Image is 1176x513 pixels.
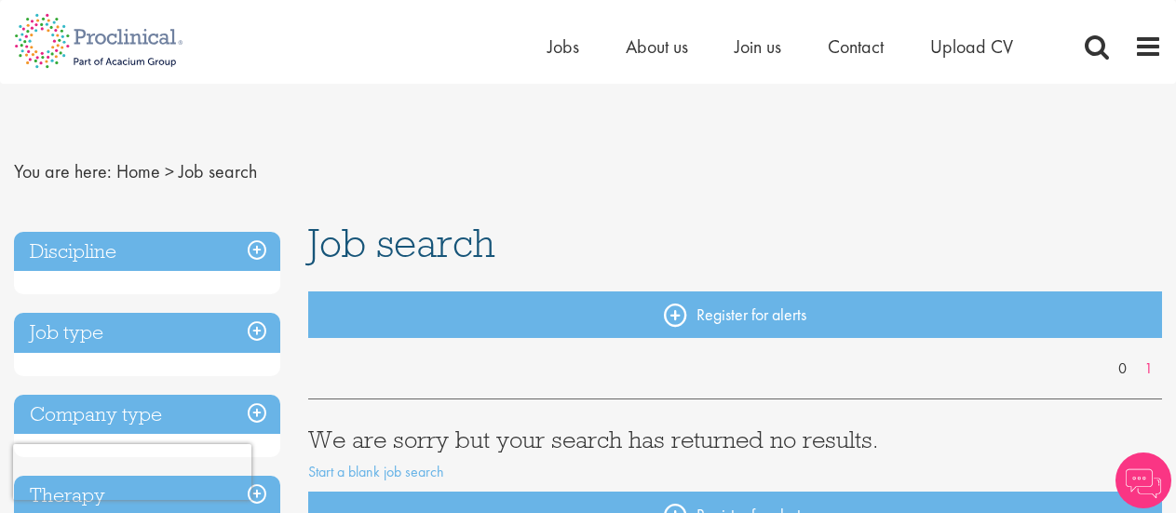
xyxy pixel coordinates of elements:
[1109,358,1136,380] a: 0
[308,462,444,481] a: Start a blank job search
[930,34,1013,59] a: Upload CV
[308,291,1162,338] a: Register for alerts
[179,159,257,183] span: Job search
[165,159,174,183] span: >
[14,159,112,183] span: You are here:
[828,34,884,59] a: Contact
[116,159,160,183] a: breadcrumb link
[14,232,280,272] h3: Discipline
[1115,452,1171,508] img: Chatbot
[547,34,579,59] a: Jobs
[1135,358,1162,380] a: 1
[308,218,495,268] span: Job search
[626,34,688,59] a: About us
[308,427,1162,452] h3: We are sorry but your search has returned no results.
[14,313,280,353] h3: Job type
[735,34,781,59] a: Join us
[13,444,251,500] iframe: reCAPTCHA
[14,395,280,435] h3: Company type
